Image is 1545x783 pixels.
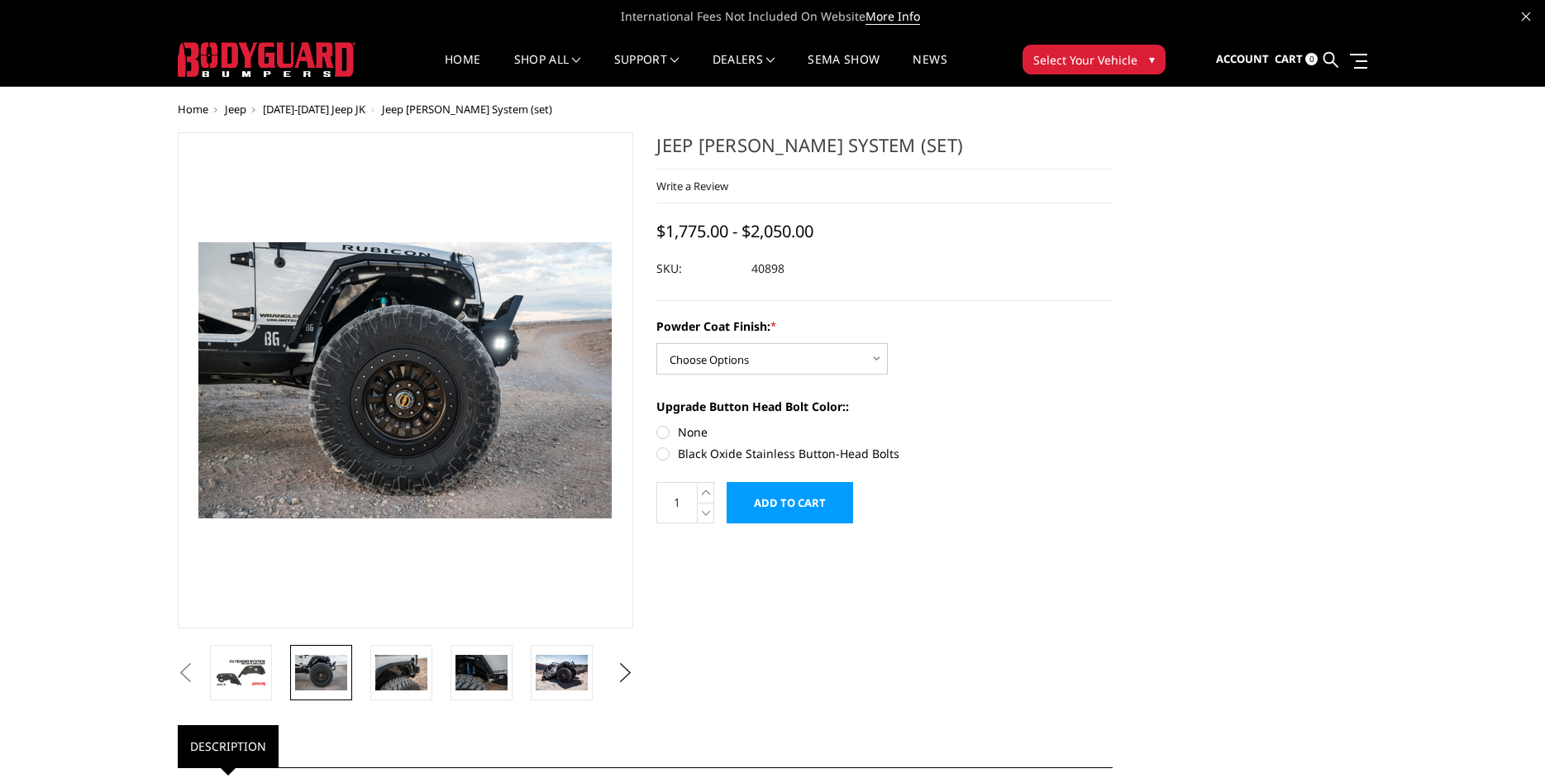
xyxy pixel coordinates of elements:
span: Account [1216,51,1269,66]
a: shop all [514,54,581,86]
img: Jeep JK Fender System (set) [455,655,508,690]
dt: SKU: [656,254,739,284]
label: Upgrade Button Head Bolt Color:: [656,398,1113,415]
img: BODYGUARD BUMPERS [178,42,355,77]
h1: Jeep [PERSON_NAME] System (set) [656,132,1113,169]
span: $1,775.00 - $2,050.00 [656,220,813,242]
label: None [656,423,1113,441]
span: Cart [1275,51,1303,66]
a: Description [178,725,279,767]
a: Home [445,54,480,86]
a: News [913,54,947,86]
button: Next [613,661,637,685]
a: Jeep JK Fender System (set) [178,132,634,628]
img: Jeep JK Fender System (set) [295,655,347,690]
iframe: Chat Widget [1462,704,1545,783]
a: Dealers [713,54,775,86]
img: Jeep JK Fender System (set) [215,658,267,687]
dd: 40898 [751,254,784,284]
img: Jeep JK Fender System (set) [536,655,588,690]
a: SEMA Show [808,54,880,86]
a: Jeep [225,102,246,117]
a: Home [178,102,208,117]
span: ▾ [1149,50,1155,68]
button: Select Your Vehicle [1023,45,1166,74]
a: [DATE]-[DATE] Jeep JK [263,102,365,117]
span: Select Your Vehicle [1033,51,1137,69]
a: Support [614,54,680,86]
img: Jeep JK Fender System (set) [375,655,427,690]
input: Add to Cart [727,482,853,523]
label: Black Oxide Stainless Button-Head Bolts [656,445,1113,462]
a: Cart 0 [1275,37,1318,82]
a: Account [1216,37,1269,82]
span: 0 [1305,53,1318,65]
span: Jeep [PERSON_NAME] System (set) [382,102,552,117]
a: More Info [865,8,920,25]
button: Previous [174,661,198,685]
label: Powder Coat Finish: [656,317,1113,335]
a: Write a Review [656,179,728,193]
